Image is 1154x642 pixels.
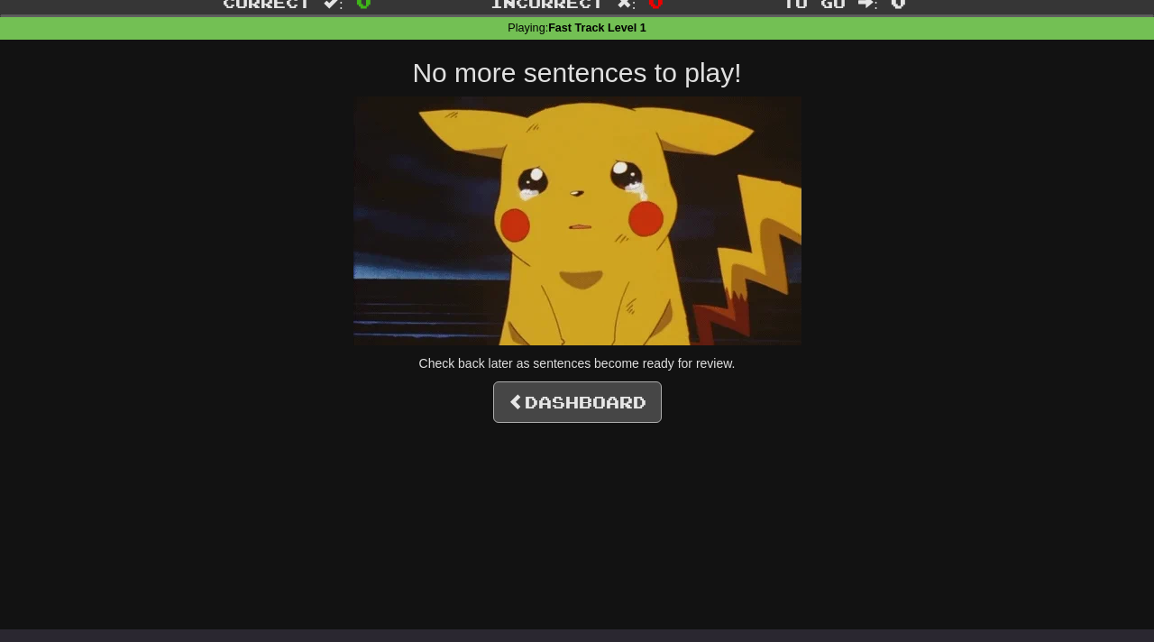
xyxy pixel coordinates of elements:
img: sad-pikachu.gif [353,96,801,345]
h2: No more sentences to play! [63,58,1091,87]
a: Dashboard [493,381,662,423]
p: Check back later as sentences become ready for review. [63,354,1091,372]
strong: Fast Track Level 1 [548,22,646,34]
